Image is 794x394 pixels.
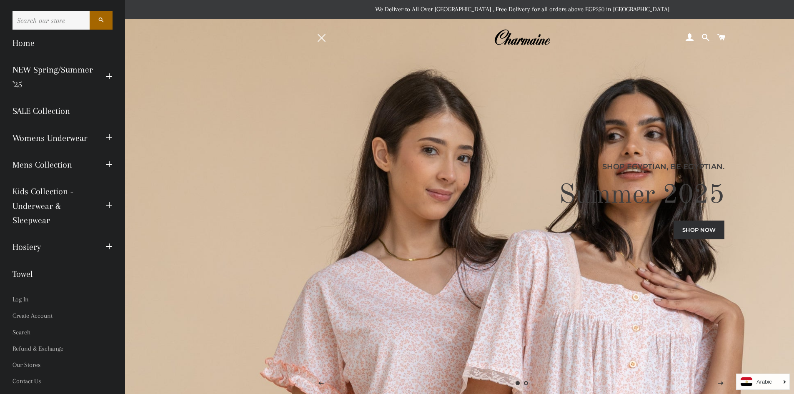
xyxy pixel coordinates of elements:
[6,151,100,178] a: Mens Collection
[6,56,100,98] a: NEW Spring/Summer '25
[494,28,550,47] img: Charmaine Egypt
[13,11,90,30] input: Search our store
[311,373,331,394] button: Previous slide
[6,308,119,324] a: Create Account
[320,179,724,212] h2: Summer 2025
[6,98,119,124] a: SALE Collection
[6,30,119,56] a: Home
[320,161,724,173] p: Shop Egyptian, Be Egyptian.
[741,377,785,386] a: Arabic
[710,373,731,394] button: Next slide
[6,178,100,233] a: Kids Collection - Underwear & Sleepwear
[514,379,522,387] a: Slide 1, current
[6,233,100,260] a: Hosiery
[6,261,119,287] a: Towel
[6,125,100,151] a: Womens Underwear
[6,357,119,373] a: Our Stores
[6,373,119,389] a: Contact Us
[522,379,531,387] a: Load slide 2
[674,221,724,239] a: Shop now
[6,324,119,341] a: Search
[756,379,772,384] i: Arabic
[6,341,119,357] a: Refund & Exchange
[6,291,119,308] a: Log In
